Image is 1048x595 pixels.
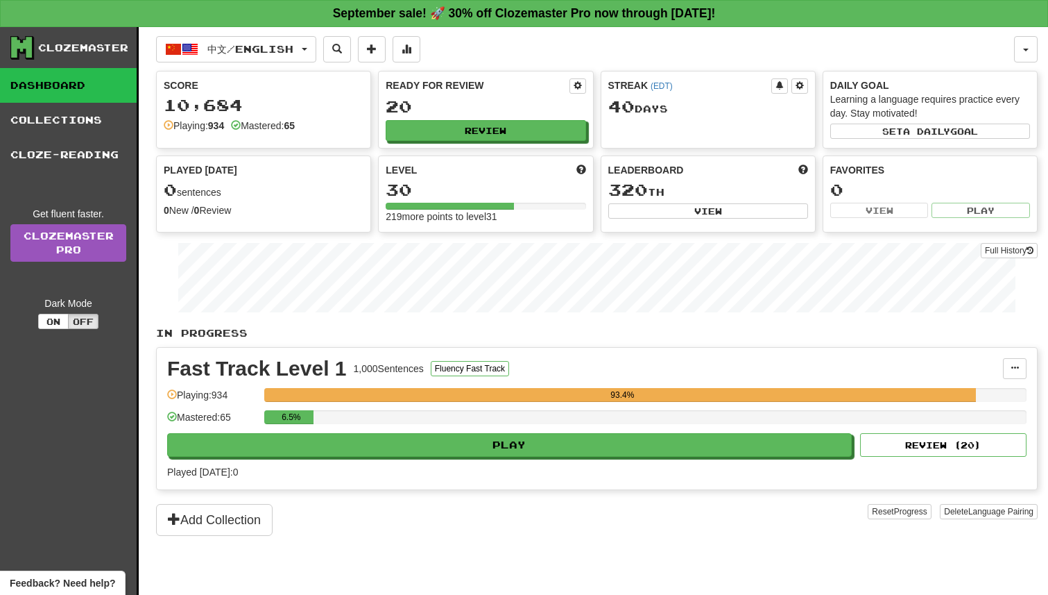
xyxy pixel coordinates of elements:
[608,180,648,199] span: 320
[164,78,363,92] div: Score
[164,163,237,177] span: Played [DATE]
[231,119,295,133] div: Mastered:
[354,362,424,376] div: 1,000 Sentences
[164,203,363,217] div: New / Review
[38,314,69,329] button: On
[38,41,128,55] div: Clozemaster
[386,78,569,92] div: Ready for Review
[386,210,585,224] div: 219 more points to level 31
[608,163,684,177] span: Leaderboard
[284,120,295,131] strong: 65
[268,388,976,402] div: 93.4%
[167,358,347,379] div: Fast Track Level 1
[393,36,420,62] button: More stats
[830,92,1030,120] div: Learning a language requires practice every day. Stay motivated!
[333,6,716,20] strong: September sale! 🚀 30% off Clozemaster Pro now through [DATE]!
[194,205,200,216] strong: 0
[830,181,1030,199] div: 0
[968,507,1033,517] span: Language Pairing
[164,180,177,199] span: 0
[156,326,1038,340] p: In Progress
[208,120,224,131] strong: 934
[164,97,363,114] div: 10,684
[156,36,316,62] button: 中文/English
[164,205,169,216] strong: 0
[164,119,224,133] div: Playing:
[830,78,1030,92] div: Daily Goal
[386,163,417,177] span: Level
[608,97,635,116] span: 40
[156,504,273,536] button: Add Collection
[386,120,585,141] button: Review
[10,207,126,221] div: Get fluent faster.
[167,388,257,411] div: Playing: 934
[358,36,386,62] button: Add sentence to collection
[576,163,586,177] span: Score more points to level up
[651,81,673,91] a: (EDT)
[386,98,585,115] div: 20
[931,203,1030,218] button: Play
[207,43,293,55] span: 中文 / English
[268,410,313,424] div: 6.5%
[10,224,126,262] a: ClozemasterPro
[830,124,1030,139] button: Seta dailygoal
[940,504,1038,519] button: DeleteLanguage Pairing
[830,203,929,218] button: View
[167,410,257,433] div: Mastered: 65
[68,314,98,329] button: Off
[164,181,363,199] div: sentences
[167,433,852,457] button: Play
[323,36,351,62] button: Search sentences
[860,433,1026,457] button: Review (20)
[386,181,585,199] div: 30
[608,181,808,199] div: th
[10,296,126,310] div: Dark Mode
[167,467,238,478] span: Played [DATE]: 0
[981,243,1038,258] button: Full History
[830,163,1030,177] div: Favorites
[431,361,509,376] button: Fluency Fast Track
[608,203,808,219] button: View
[894,507,927,517] span: Progress
[608,78,771,92] div: Streak
[798,163,808,177] span: This week in points, UTC
[903,126,950,136] span: a daily
[10,576,115,590] span: Open feedback widget
[608,98,808,116] div: Day s
[868,504,931,519] button: ResetProgress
